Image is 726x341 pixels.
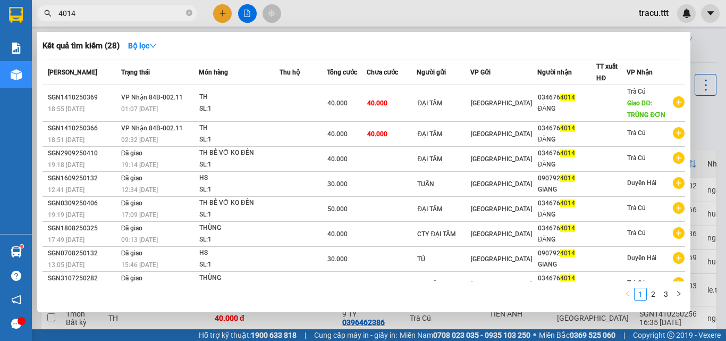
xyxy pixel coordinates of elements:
a: 3 [660,288,672,300]
span: Món hàng [199,69,228,76]
span: [GEOGRAPHIC_DATA] [471,280,532,288]
li: Previous Page [621,288,634,301]
div: SL: 1 [199,134,279,146]
div: SGN0708250132 [48,248,118,259]
div: SL: 1 [199,103,279,115]
div: THÙNG [199,272,279,284]
span: 4014 [560,224,575,232]
span: 40.000 [367,130,387,138]
span: plus-circle [673,127,685,139]
span: plus-circle [673,152,685,164]
span: 17:09 [DATE] [121,211,158,219]
div: 034676 [538,223,596,234]
div: SGN0309250406 [48,198,118,209]
span: 40.000 [327,99,348,107]
div: HS [199,247,279,259]
div: SL: 1 [199,184,279,196]
span: 02:32 [DATE] [121,136,158,144]
div: SGN1609250132 [48,173,118,184]
input: Tìm tên, số ĐT hoặc mã đơn [58,7,184,19]
span: 30.000 [327,180,348,188]
span: 4014 [560,249,575,257]
div: 034676 [538,148,596,159]
div: TH BỂ VỠ KO ĐỀN [199,197,279,209]
div: SL: 1 [199,209,279,221]
span: 18:55 [DATE] [48,105,85,113]
span: left [624,290,631,297]
span: Trà Cú [627,88,646,95]
div: 090792 [538,248,596,259]
div: SGN2909250410 [48,148,118,159]
div: 034676 [538,273,596,284]
strong: Bộ lọc [128,41,157,50]
span: 30.000 [327,255,348,263]
span: search [44,10,52,17]
span: 19:19 [DATE] [48,211,85,219]
span: plus-circle [673,177,685,189]
div: ĐĂNG [538,159,596,170]
div: SGN1808250325 [48,223,118,234]
div: ĐẠI TÂM [417,154,469,165]
span: Trà Cú [627,204,646,212]
span: 50.000 [327,205,348,213]
span: [GEOGRAPHIC_DATA] [471,155,532,163]
div: 034676 [538,92,596,103]
span: plus-circle [673,202,685,214]
span: 15:46 [DATE] [121,261,158,269]
span: Tổng cước [327,69,357,76]
span: 13:05 [DATE] [48,261,85,269]
a: 2 [647,288,659,300]
span: 19:14 [DATE] [121,161,158,169]
span: Duyên Hải [627,179,656,187]
div: GIANG [538,259,596,270]
div: ĐĂNG [538,103,596,114]
span: [GEOGRAPHIC_DATA] [471,130,532,138]
span: down [149,42,157,49]
span: VP Gửi [470,69,491,76]
div: TUẤN [417,179,469,190]
span: 40.000 [327,280,348,288]
span: Đã giao [121,199,143,207]
div: ĐẠI TÂM [417,204,469,215]
span: Người gửi [417,69,446,76]
span: Đã giao [121,174,143,182]
img: solution-icon [11,43,22,54]
span: Đã giao [121,249,143,257]
div: GIANG [538,184,596,195]
sup: 1 [20,245,23,248]
span: right [676,290,682,297]
span: VP Nhận 84B-002.11 [121,94,183,101]
img: warehouse-icon [11,246,22,257]
div: 034676 [538,198,596,209]
div: ĐĂNG [538,134,596,145]
span: VP Nhận [627,69,653,76]
div: TÚ [417,254,469,265]
div: SL: 1 [199,159,279,171]
div: CTY ĐẠI TÂM [417,229,469,240]
span: [GEOGRAPHIC_DATA] [471,180,532,188]
li: 1 [634,288,647,301]
span: 4014 [560,94,575,101]
span: 4014 [560,199,575,207]
div: SGN3107250282 [48,273,118,284]
span: 18:51 [DATE] [48,136,85,144]
div: THÙNG [199,222,279,234]
span: 19:18 [DATE] [48,161,85,169]
span: 12:34 [DATE] [121,186,158,194]
div: 034676 [538,123,596,134]
div: 090792 [538,173,596,184]
span: 4014 [560,149,575,157]
div: SGN1410250369 [48,92,118,103]
span: 4014 [560,174,575,182]
span: Trà Cú [627,229,646,237]
span: 40.000 [327,155,348,163]
span: Chưa cước [367,69,398,76]
span: 09:13 [DATE] [121,236,158,244]
div: SGN1410250366 [48,123,118,134]
span: close-circle [186,10,192,16]
span: Trà Cú [627,129,646,137]
a: 1 [635,288,646,300]
span: Đã giao [121,149,143,157]
img: warehouse-icon [11,69,22,80]
span: [GEOGRAPHIC_DATA] [471,205,532,213]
